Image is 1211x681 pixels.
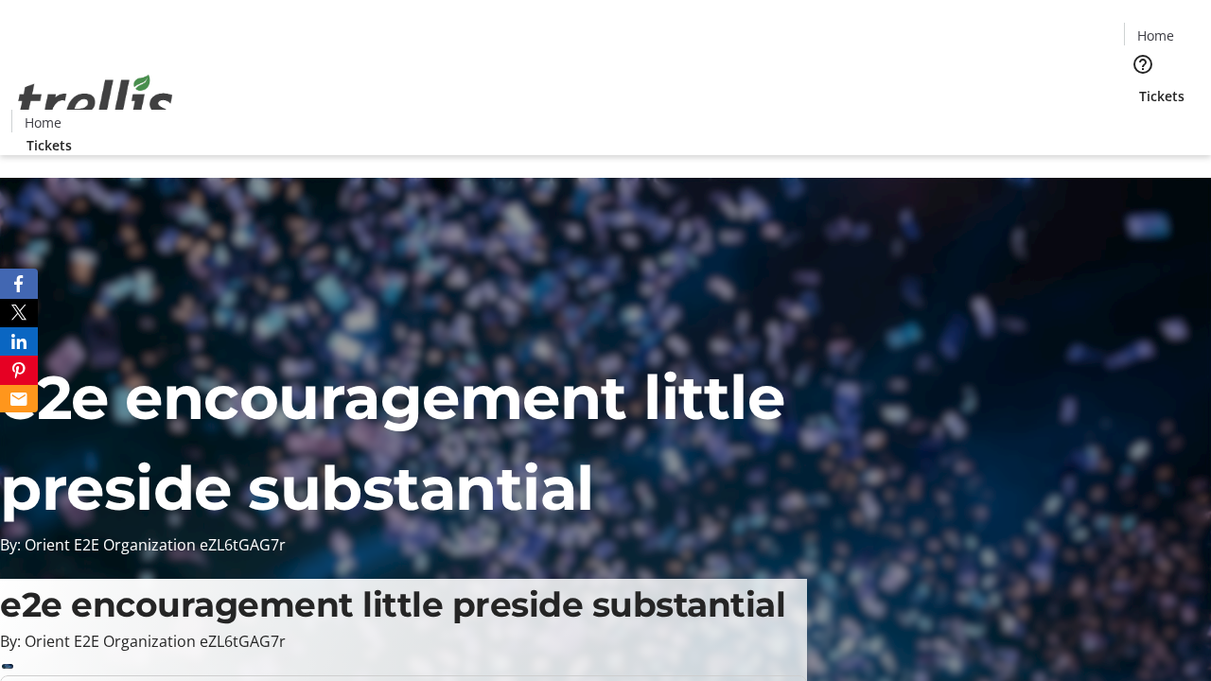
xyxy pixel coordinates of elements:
[1124,45,1162,83] button: Help
[1124,86,1200,106] a: Tickets
[1137,26,1174,45] span: Home
[1124,106,1162,144] button: Cart
[11,135,87,155] a: Tickets
[1139,86,1185,106] span: Tickets
[25,113,61,132] span: Home
[26,135,72,155] span: Tickets
[1125,26,1185,45] a: Home
[12,113,73,132] a: Home
[11,54,180,148] img: Orient E2E Organization eZL6tGAG7r's Logo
